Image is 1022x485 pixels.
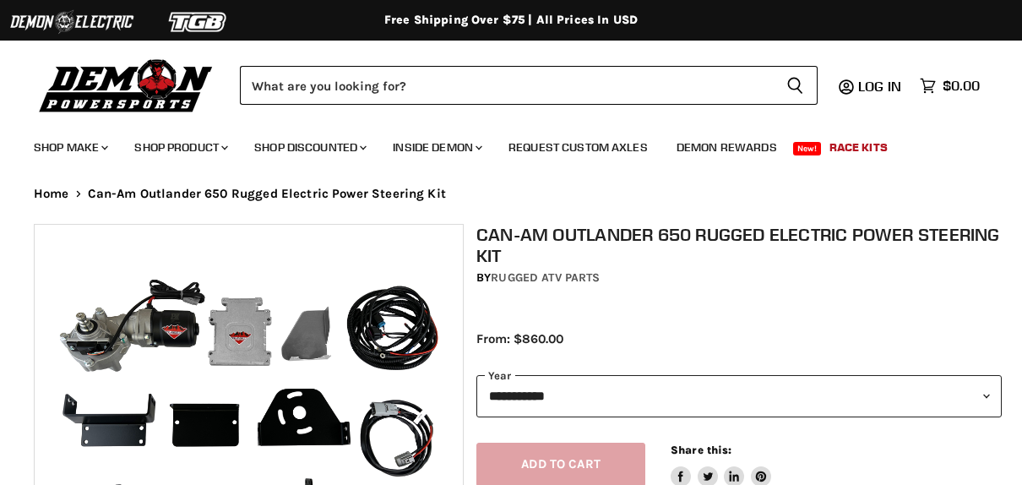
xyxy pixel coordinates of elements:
img: TGB Logo 2 [135,6,262,38]
form: Product [240,66,818,105]
select: year [476,375,1002,417]
a: $0.00 [911,74,988,98]
input: Search [240,66,773,105]
a: Shop Make [21,130,118,165]
span: Log in [858,78,901,95]
a: Home [34,187,69,201]
a: Race Kits [817,130,900,165]
a: Inside Demon [380,130,492,165]
a: Log in [851,79,911,94]
span: From: $860.00 [476,331,563,346]
div: by [476,269,1002,287]
button: Search [773,66,818,105]
img: Demon Powersports [34,55,219,115]
h1: Can-Am Outlander 650 Rugged Electric Power Steering Kit [476,224,1002,266]
span: $0.00 [943,78,980,94]
a: Request Custom Axles [496,130,660,165]
a: Demon Rewards [664,130,790,165]
a: Rugged ATV Parts [491,270,600,285]
ul: Main menu [21,123,976,165]
a: Shop Product [122,130,238,165]
span: Can-Am Outlander 650 Rugged Electric Power Steering Kit [88,187,446,201]
img: Demon Electric Logo 2 [8,6,135,38]
span: New! [793,142,822,155]
a: Shop Discounted [242,130,377,165]
span: Share this: [671,444,731,456]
